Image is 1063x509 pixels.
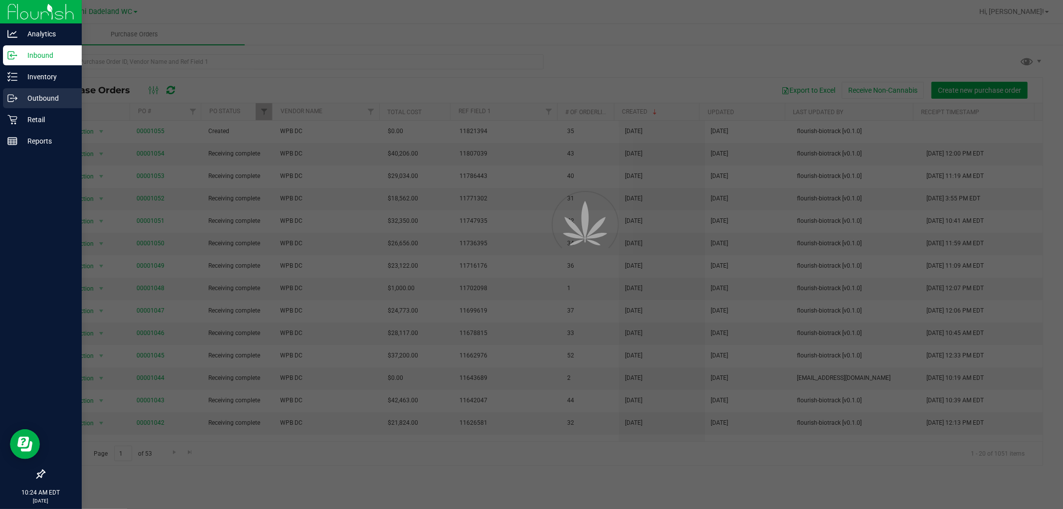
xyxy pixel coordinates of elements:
[7,50,17,60] inline-svg: Inbound
[7,93,17,103] inline-svg: Outbound
[7,136,17,146] inline-svg: Reports
[17,114,77,126] p: Retail
[17,135,77,147] p: Reports
[17,49,77,61] p: Inbound
[7,29,17,39] inline-svg: Analytics
[7,72,17,82] inline-svg: Inventory
[17,71,77,83] p: Inventory
[10,429,40,459] iframe: Resource center
[4,488,77,497] p: 10:24 AM EDT
[4,497,77,505] p: [DATE]
[7,115,17,125] inline-svg: Retail
[17,28,77,40] p: Analytics
[17,92,77,104] p: Outbound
